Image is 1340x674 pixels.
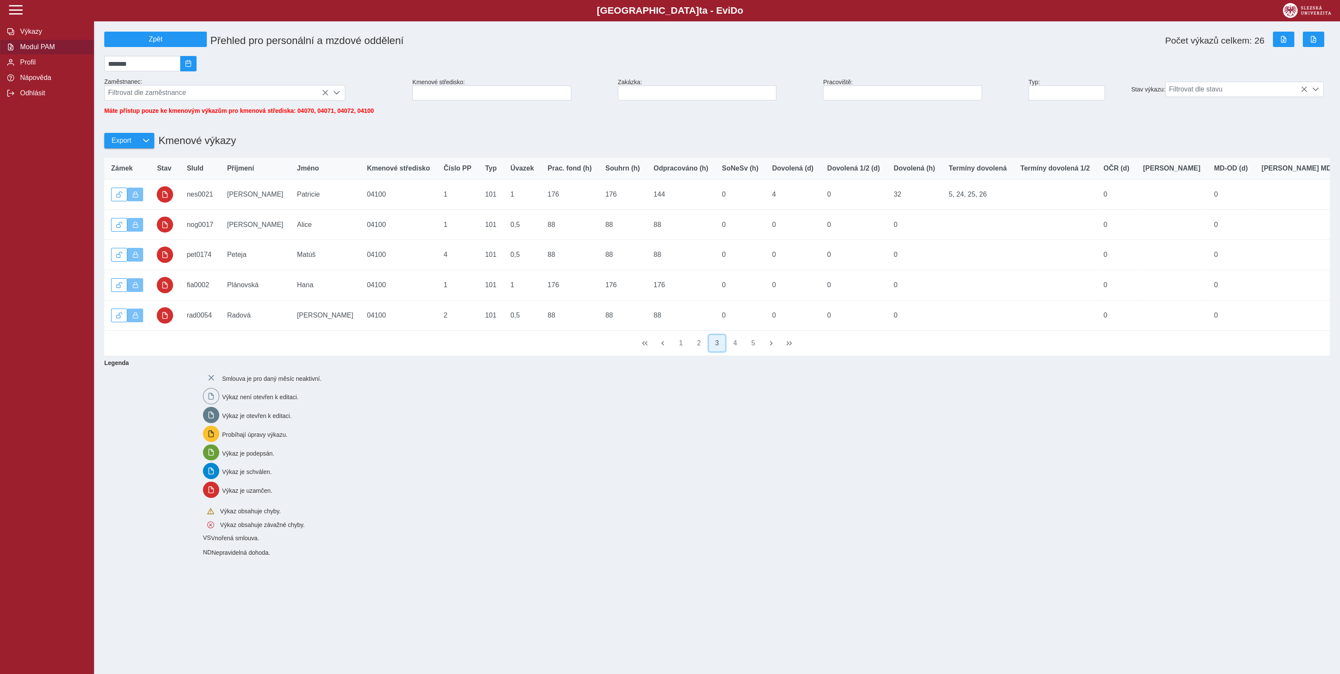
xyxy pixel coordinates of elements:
button: Odemknout výkaz. [111,248,127,262]
span: Výkaz obsahuje závažné chyby. [220,521,305,528]
button: Odemknout výkaz. [111,309,127,322]
span: Smlouva vnořená do kmene [203,549,212,556]
td: 0 [765,300,820,330]
td: 101 [478,270,503,300]
td: [PERSON_NAME] [290,300,360,330]
td: 176 [647,270,715,300]
td: 5, 24, 25, 26 [942,180,1014,210]
td: 1 [503,180,541,210]
button: Export do Excelu [1273,32,1294,47]
td: rad0054 [180,300,220,330]
button: 2 [691,335,707,351]
td: 88 [541,209,599,240]
td: 4 [765,180,820,210]
td: 0 [1096,180,1136,210]
td: 176 [599,180,647,210]
td: 0 [887,240,942,270]
span: Dovolená (d) [772,165,814,172]
td: 88 [541,300,599,330]
span: Máte přístup pouze ke kmenovým výkazům pro kmenová střediska: 04070, 04071, 04072, 04100 [104,107,374,114]
button: 4 [727,335,743,351]
td: 04100 [360,300,437,330]
button: Výkaz uzamčen. [127,188,144,201]
span: Typ [485,165,497,172]
td: 101 [478,300,503,330]
td: 0 [820,180,887,210]
span: Modul PAM [18,43,87,51]
span: Odhlásit [18,89,87,97]
td: 0 [887,209,942,240]
td: 0 [1207,209,1255,240]
td: Radová [220,300,290,330]
span: Termíny dovolená 1/2 [1020,165,1090,172]
td: 88 [647,300,715,330]
button: 3 [709,335,725,351]
span: Profil [18,59,87,66]
span: Výkaz je uzamčen. [222,487,273,494]
td: 0,5 [503,209,541,240]
span: Nepravidelná dohoda. [212,549,270,556]
td: 101 [478,240,503,270]
span: MD-OD (d) [1214,165,1248,172]
td: 0 [1096,270,1136,300]
td: 88 [599,300,647,330]
span: Filtrovat dle zaměstnance [105,85,329,100]
td: 0,5 [503,300,541,330]
td: 0 [887,300,942,330]
span: Nápověda [18,74,87,82]
span: Vnořená smlouva. [211,535,259,542]
h1: Přehled pro personální a mzdové oddělení [207,31,823,50]
td: 0 [820,240,887,270]
button: 5 [745,335,761,351]
button: Výkaz uzamčen. [127,218,144,232]
td: 0,5 [503,240,541,270]
td: 0 [765,270,820,300]
td: Hana [290,270,360,300]
span: Jméno [297,165,319,172]
button: Export [104,133,138,148]
td: pet0174 [180,240,220,270]
td: 32 [887,180,942,210]
button: uzamčeno [157,217,173,233]
td: nes0021 [180,180,220,210]
td: 04100 [360,240,437,270]
div: Kmenové středisko: [409,75,614,104]
td: 2 [437,300,478,330]
button: uzamčeno [157,277,173,293]
td: 0 [820,270,887,300]
button: Odemknout výkaz. [111,218,127,232]
span: Dovolená (h) [893,165,935,172]
button: Export do PDF [1303,32,1324,47]
td: 1 [437,209,478,240]
td: 144 [647,180,715,210]
td: 101 [478,180,503,210]
td: 88 [647,209,715,240]
span: Počet výkazů celkem: 26 [1165,35,1264,46]
div: Stav výkazu: [1128,78,1333,100]
td: 04100 [360,209,437,240]
td: 0 [1207,240,1255,270]
b: [GEOGRAPHIC_DATA] a - Evi [26,5,1314,16]
h1: Kmenové výkazy [154,130,236,151]
td: 0 [715,180,765,210]
td: 0 [820,209,887,240]
span: Zámek [111,165,133,172]
span: Číslo PP [444,165,471,172]
td: Plánovská [220,270,290,300]
td: fia0002 [180,270,220,300]
span: Výkaz je otevřen k editaci. [222,412,292,419]
td: Alice [290,209,360,240]
td: 0 [1207,180,1255,210]
button: Výkaz uzamčen. [127,248,144,262]
span: Výkaz obsahuje chyby. [220,508,281,515]
button: Odemknout výkaz. [111,188,127,201]
span: Filtrovat dle stavu [1166,82,1308,97]
button: Výkaz uzamčen. [127,309,144,322]
td: 176 [541,180,599,210]
button: Výkaz uzamčen. [127,278,144,292]
button: uzamčeno [157,186,173,203]
span: Souhrn (h) [605,165,640,172]
td: Matúš [290,240,360,270]
span: Kmenové středisko [367,165,430,172]
span: SoNeSv (h) [722,165,758,172]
